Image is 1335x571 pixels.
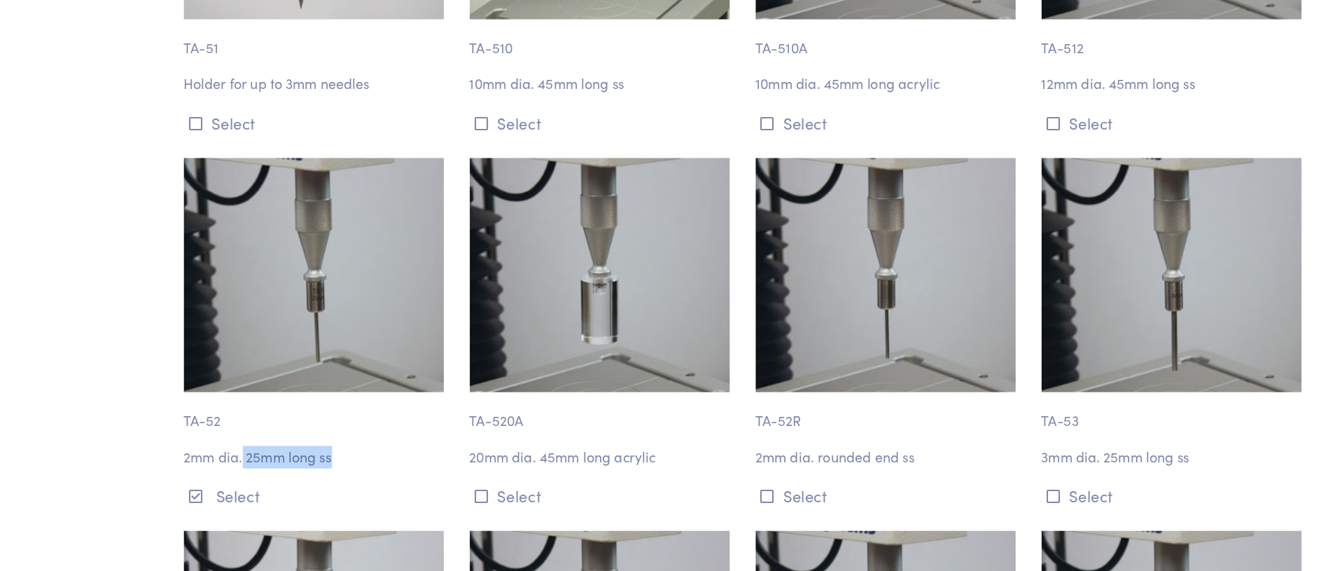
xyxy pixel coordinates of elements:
[214,157,428,175] p: Holder for up to 3mm needles
[214,186,428,209] button: Select
[676,488,890,511] button: Select
[214,226,424,415] img: puncture_ta-52_2mm_3.jpg
[445,459,659,477] p: 20mm dia. 45mm long acrylic
[676,226,886,415] img: puncture_ta-52r_2mm_3.jpg
[445,114,659,146] p: TA-510
[676,114,890,146] p: TA-510A
[445,226,655,415] img: puncture_ta-520a_20mm_3.jpg
[214,114,428,146] p: TA-51
[445,488,659,511] button: Select
[907,114,1121,146] p: TA-512
[676,415,890,448] p: TA-52R
[445,157,659,175] p: 10mm dia. 45mm long ss
[907,226,1117,415] img: puncture_ta-53_3mm_5.jpg
[676,186,890,209] button: Select
[676,459,890,477] p: 2mm dia. rounded end ss
[214,459,428,477] p: 2mm dia. 25mm long ss
[907,415,1121,448] p: TA-53
[907,459,1121,477] p: 3mm dia. 25mm long ss
[214,415,428,448] p: TA-52
[907,157,1121,175] p: 12mm dia. 45mm long ss
[907,186,1121,209] button: Select
[676,157,890,175] p: 10mm dia. 45mm long acrylic
[445,186,659,209] button: Select
[214,488,428,511] button: Select
[907,488,1121,511] button: Select
[445,415,659,448] p: TA-520A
